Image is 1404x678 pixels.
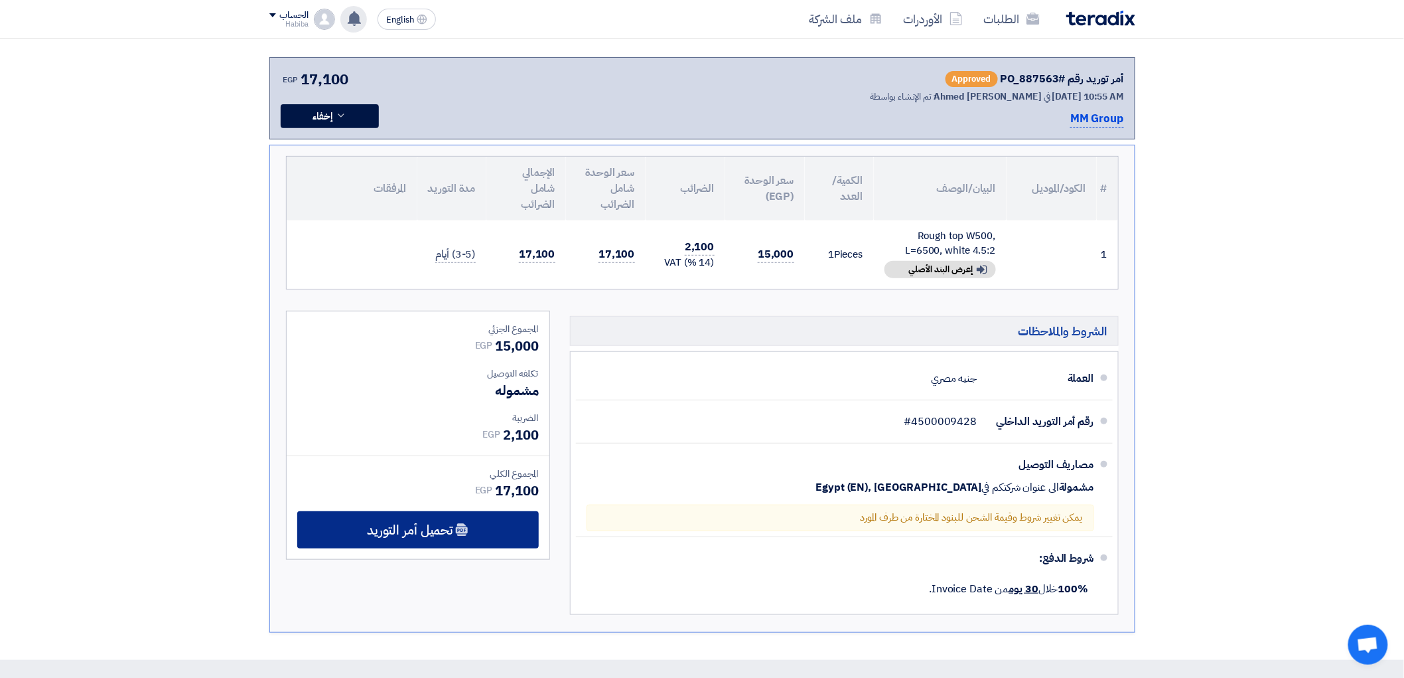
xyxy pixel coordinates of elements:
[297,467,539,481] div: المجموع الكلي
[503,425,539,445] span: 2,100
[314,9,335,30] img: profile_test.png
[828,247,834,262] span: 1
[973,3,1050,35] a: الطلبات
[646,157,725,220] th: الضرائب
[587,505,1094,531] div: يمكن تغيير شروط وقيمة الشحن للبنود المختارة من طرف المورد
[566,157,646,220] th: سعر الوحدة شامل الضرائب
[988,363,1094,394] div: العملة
[884,228,996,258] div: Rough top W500, L=6500, white 4.5:2
[598,246,634,263] span: 17,100
[301,68,348,90] span: 17,100
[1058,581,1089,597] strong: 100%
[378,9,436,30] button: English
[287,157,417,220] th: المرفقات
[656,255,715,270] div: (14 %) VAT
[816,481,982,494] span: Egypt (EN), [GEOGRAPHIC_DATA]
[367,524,453,536] span: تحميل أمر التوريد
[475,483,493,497] span: EGP
[988,449,1094,481] div: مصاريف التوصيل
[1097,157,1118,220] th: #
[1348,625,1388,665] a: Open chat
[874,157,1007,220] th: البيان/الوصف
[988,406,1094,438] div: رقم أمر التوريد الداخلي
[1044,90,1050,104] span: في
[283,74,299,86] span: EGP
[1007,157,1097,220] th: الكود/الموديل
[495,336,538,356] span: 15,000
[280,10,309,21] div: الحساب
[685,239,715,256] span: 2,100
[519,246,555,263] span: 17,100
[475,339,493,353] span: EGP
[929,581,1088,597] span: خلال من Invoice Date.
[884,261,996,278] div: إعرض البند الأصلي
[1070,110,1123,128] p: MM Group
[297,322,539,336] div: المجموع الجزئي
[386,15,414,25] span: English
[1052,90,1124,104] span: [DATE] 10:55 AM
[805,157,874,220] th: الكمية/العدد
[1066,11,1135,26] img: Teradix logo
[799,3,893,35] a: ملف الشركة
[486,157,566,220] th: الإجمالي شامل الضرائب
[1001,71,1124,87] div: أمر توريد رقم #PO_887563
[758,246,794,263] span: 15,000
[495,481,538,501] span: 17,100
[597,543,1094,574] div: شروط الدفع:
[931,366,977,391] div: جنيه مصري
[435,246,475,263] span: (3-5) أيام
[893,3,973,35] a: الأوردرات
[495,381,538,400] span: مشموله
[1097,220,1118,289] td: 1
[1009,581,1038,597] u: 30 يوم
[570,316,1119,346] h5: الشروط والملاحظات
[870,90,932,104] span: تم الإنشاء بواسطة
[297,367,539,381] div: تكلفه التوصيل
[269,21,309,28] div: Habiba
[1059,481,1093,494] span: مشمولة
[483,428,501,442] span: EGP
[946,71,998,87] span: Approved
[417,157,486,220] th: مدة التوريد
[805,220,874,289] td: Pieces
[297,411,539,425] div: الضريبة
[281,104,379,128] button: إخفاء
[725,157,805,220] th: سعر الوحدة (EGP)
[904,415,977,428] span: #4500009428
[982,481,1059,494] span: الى عنوان شركتكم في
[934,90,1042,104] span: ِAhmed [PERSON_NAME]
